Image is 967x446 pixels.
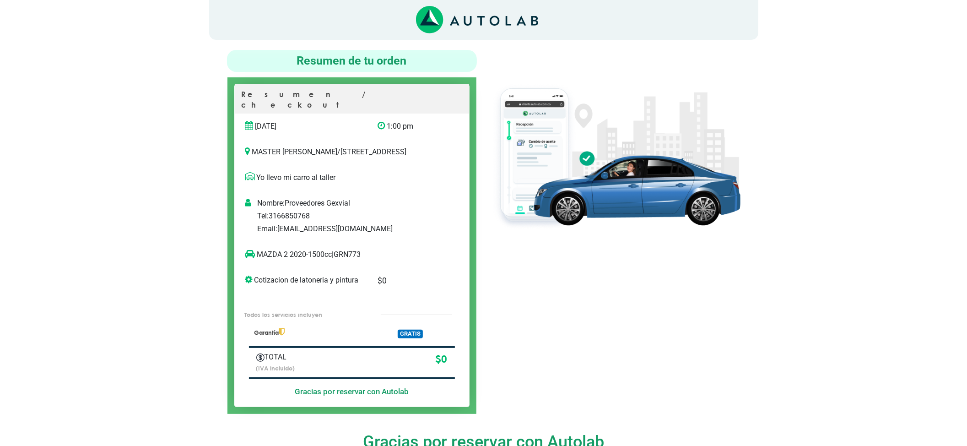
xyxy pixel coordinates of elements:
[398,330,423,338] span: GRATIS
[257,211,465,222] p: Tel: 3166850768
[257,198,465,209] p: Nombre: Proveedores Gexvial
[242,89,462,114] p: Resumen / checkout
[244,310,362,319] p: Todos los servicios incluyen
[256,352,328,363] p: TOTAL
[378,121,439,132] p: 1:00 pm
[245,147,459,158] p: MASTER [PERSON_NAME] / [STREET_ADDRESS]
[378,275,439,287] p: $ 0
[245,121,364,132] p: [DATE]
[245,172,459,183] p: Yo llevo mi carro al taller
[231,54,473,68] h4: Resumen de tu orden
[256,364,295,372] small: (IVA incluido)
[416,15,538,24] a: Link al sitio de autolab
[245,275,364,286] p: Cotizacion de latoneria y pintura
[341,352,447,367] p: $ 0
[257,223,465,234] p: Email: [EMAIL_ADDRESS][DOMAIN_NAME]
[254,328,364,337] p: Garantía
[245,249,440,260] p: MAZDA 2 2020-1500cc | GRN773
[256,354,265,362] img: Autobooking-Iconos-23.png
[249,387,455,396] h5: Gracias por reservar con Autolab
